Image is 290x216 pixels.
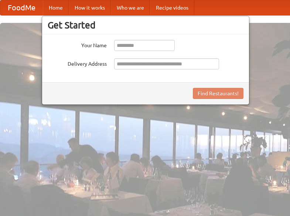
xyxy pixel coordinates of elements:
[0,0,43,15] a: FoodMe
[69,0,111,15] a: How it works
[111,0,150,15] a: Who we are
[43,0,69,15] a: Home
[150,0,194,15] a: Recipe videos
[48,20,243,31] h3: Get Started
[48,58,107,68] label: Delivery Address
[48,40,107,49] label: Your Name
[193,88,243,99] button: Find Restaurants!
